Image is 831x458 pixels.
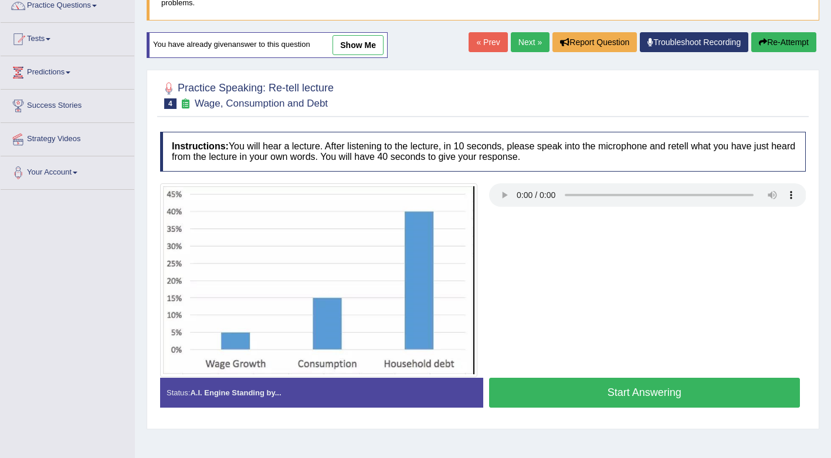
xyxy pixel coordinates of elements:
button: Re-Attempt [751,32,816,52]
small: Exam occurring question [179,98,192,110]
a: Next » [511,32,550,52]
div: You have already given answer to this question [147,32,388,58]
a: Strategy Videos [1,123,134,152]
a: « Prev [469,32,507,52]
a: Tests [1,23,134,52]
a: Troubleshoot Recording [640,32,748,52]
h2: Practice Speaking: Re-tell lecture [160,80,334,109]
span: 4 [164,98,177,109]
h4: You will hear a lecture. After listening to the lecture, in 10 seconds, please speak into the mic... [160,132,806,171]
strong: A.I. Engine Standing by... [190,388,281,397]
a: Predictions [1,56,134,86]
b: Instructions: [172,141,229,151]
a: Your Account [1,156,134,186]
small: Wage, Consumption and Debt [195,98,328,109]
div: Status: [160,378,483,408]
button: Start Answering [489,378,801,408]
a: show me [333,35,384,55]
button: Report Question [552,32,637,52]
a: Success Stories [1,90,134,119]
